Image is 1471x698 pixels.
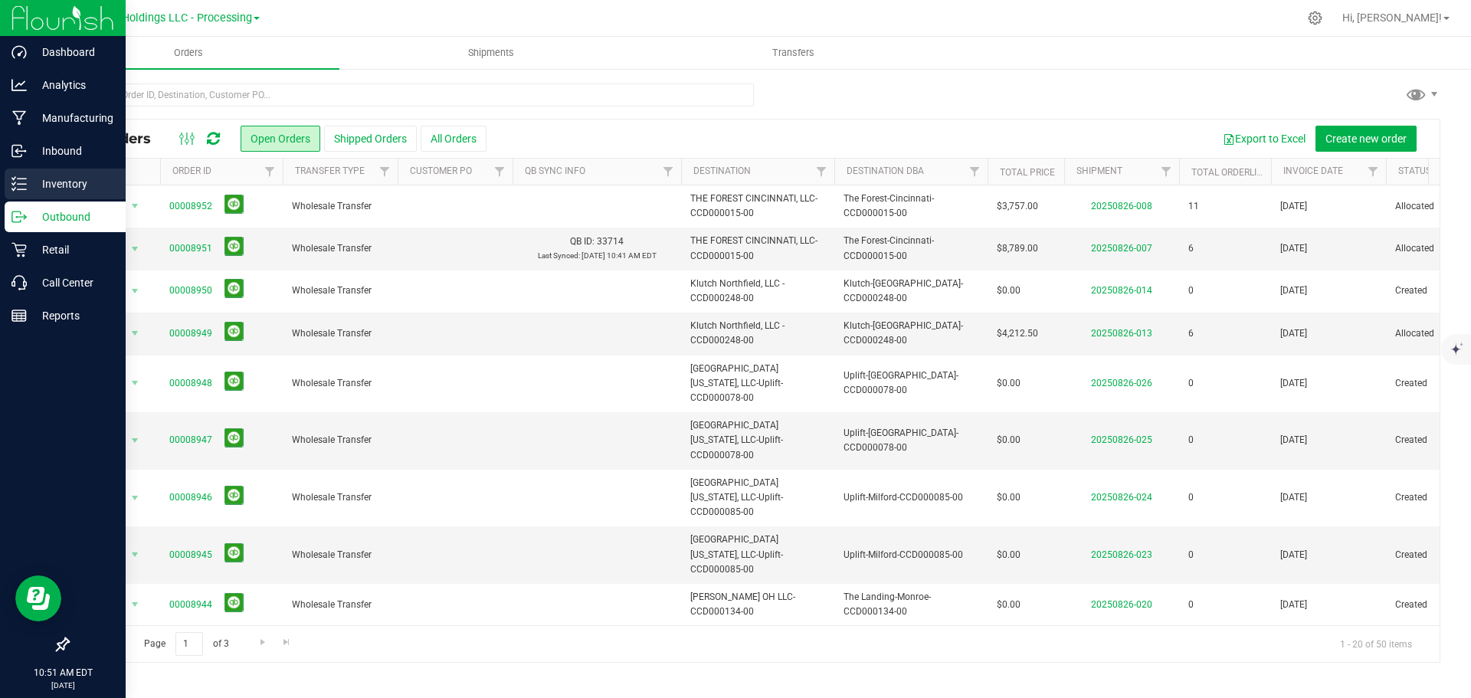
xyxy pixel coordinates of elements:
[53,11,252,25] span: Riviera Creek Holdings LLC - Processing
[126,487,145,509] span: select
[1091,378,1152,388] a: 20250826-026
[292,548,388,562] span: Wholesale Transfer
[126,544,145,565] span: select
[447,46,535,60] span: Shipments
[169,283,212,298] a: 00008950
[656,159,681,185] a: Filter
[844,590,978,619] span: The Landing-Monroe-CCD000134-00
[997,433,1021,447] span: $0.00
[690,418,825,463] span: [GEOGRAPHIC_DATA][US_STATE], LLC-Uplift-CCD000078-00
[292,283,388,298] span: Wholesale Transfer
[37,37,339,69] a: Orders
[844,548,978,562] span: Uplift-Milford-CCD000085-00
[1283,165,1343,176] a: Invoice Date
[752,46,835,60] span: Transfers
[67,84,754,107] input: Search Order ID, Destination, Customer PO...
[1091,599,1152,610] a: 20250826-020
[997,199,1038,214] span: $3,757.00
[690,362,825,406] span: [GEOGRAPHIC_DATA][US_STATE], LLC-Uplift-CCD000078-00
[690,476,825,520] span: [GEOGRAPHIC_DATA][US_STATE], LLC-Uplift-CCD000085-00
[27,109,119,127] p: Manufacturing
[690,319,825,348] span: Klutch Northfield, LLC -CCD000248-00
[690,234,825,263] span: THE FOREST CINCINNATI, LLC-CCD000015-00
[292,490,388,505] span: Wholesale Transfer
[1091,492,1152,503] a: 20250826-024
[27,241,119,259] p: Retail
[372,159,398,185] a: Filter
[1188,199,1199,214] span: 11
[1091,549,1152,560] a: 20250826-023
[997,241,1038,256] span: $8,789.00
[690,277,825,306] span: Klutch Northfield, LLC -CCD000248-00
[1342,11,1442,24] span: Hi, [PERSON_NAME]!
[126,323,145,344] span: select
[1280,548,1307,562] span: [DATE]
[844,319,978,348] span: Klutch-[GEOGRAPHIC_DATA]-CCD000248-00
[844,426,978,455] span: Uplift-[GEOGRAPHIC_DATA]-CCD000078-00
[1191,167,1274,178] a: Total Orderlines
[1000,167,1055,178] a: Total Price
[292,241,388,256] span: Wholesale Transfer
[27,274,119,292] p: Call Center
[997,598,1021,612] span: $0.00
[1213,126,1315,152] button: Export to Excel
[844,234,978,263] span: The Forest-Cincinnati-CCD000015-00
[1315,126,1417,152] button: Create new order
[257,159,283,185] a: Filter
[175,632,203,656] input: 1
[582,251,657,260] span: [DATE] 10:41 AM EDT
[169,199,212,214] a: 00008952
[7,666,119,680] p: 10:51 AM EDT
[538,251,580,260] span: Last Synced:
[1091,434,1152,445] a: 20250826-025
[1328,632,1424,655] span: 1 - 20 of 50 items
[1091,243,1152,254] a: 20250826-007
[642,37,945,69] a: Transfers
[1280,326,1307,341] span: [DATE]
[1188,241,1194,256] span: 6
[27,208,119,226] p: Outbound
[1076,165,1122,176] a: Shipment
[251,632,274,653] a: Go to the next page
[241,126,320,152] button: Open Orders
[1091,328,1152,339] a: 20250826-013
[126,195,145,217] span: select
[809,159,834,185] a: Filter
[690,533,825,577] span: [GEOGRAPHIC_DATA][US_STATE], LLC-Uplift-CCD000085-00
[126,594,145,615] span: select
[525,165,585,176] a: QB Sync Info
[690,590,825,619] span: [PERSON_NAME] OH LLC-CCD000134-00
[126,238,145,260] span: select
[1280,241,1307,256] span: [DATE]
[27,175,119,193] p: Inventory
[997,326,1038,341] span: $4,212.50
[11,110,27,126] inline-svg: Manufacturing
[1188,283,1194,298] span: 0
[27,76,119,94] p: Analytics
[690,192,825,221] span: THE FOREST CINCINNATI, LLC-CCD000015-00
[153,46,224,60] span: Orders
[7,680,119,691] p: [DATE]
[844,490,978,505] span: Uplift-Milford-CCD000085-00
[169,241,212,256] a: 00008951
[1280,490,1307,505] span: [DATE]
[131,632,241,656] span: Page of 3
[1280,376,1307,391] span: [DATE]
[292,199,388,214] span: Wholesale Transfer
[1188,433,1194,447] span: 0
[324,126,417,152] button: Shipped Orders
[15,575,61,621] iframe: Resource center
[292,376,388,391] span: Wholesale Transfer
[1188,598,1194,612] span: 0
[11,44,27,60] inline-svg: Dashboard
[169,548,212,562] a: 00008945
[169,598,212,612] a: 00008944
[169,326,212,341] a: 00008949
[11,242,27,257] inline-svg: Retail
[487,159,513,185] a: Filter
[997,490,1021,505] span: $0.00
[169,490,212,505] a: 00008946
[997,283,1021,298] span: $0.00
[1280,199,1307,214] span: [DATE]
[11,77,27,93] inline-svg: Analytics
